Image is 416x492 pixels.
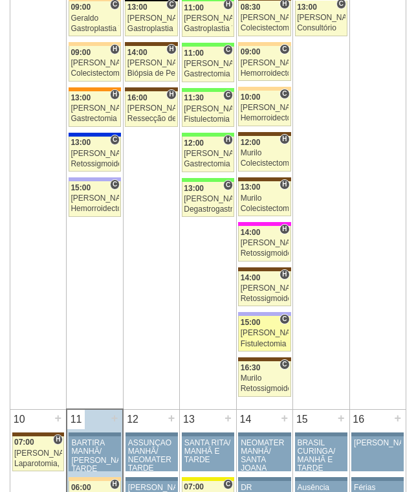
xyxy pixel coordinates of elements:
[238,357,290,361] div: Key: Santa Joana
[392,410,403,427] div: +
[184,205,232,214] div: Degastrogastrectomia sem vago
[69,477,120,481] div: Key: Bartira
[238,267,290,271] div: Key: Santa Joana
[241,3,261,12] span: 08:30
[110,179,120,190] span: Consultório
[69,133,121,137] div: Key: São Luiz - Itaim
[279,269,289,280] span: Hospital
[279,89,289,99] span: Consultório
[279,224,289,234] span: Hospital
[110,479,120,489] span: Hospital
[184,25,232,33] div: Gastroplastia VL
[71,439,118,473] div: BARTIRA MANHÃ/ [PERSON_NAME] TARDE
[241,93,261,102] span: 10:00
[223,479,233,489] span: Consultório
[241,363,261,372] span: 16:30
[184,93,204,102] span: 11:30
[295,432,347,436] div: Key: Aviso
[241,439,288,482] div: NEOMATER MANHÃ/ SANTA JOANA TARDE
[238,226,290,262] a: H 14:00 [PERSON_NAME] Retossigmoidectomia Robótica
[184,115,232,124] div: Fistulectomia
[71,138,91,147] span: 13:00
[297,3,317,12] span: 13:00
[241,149,289,157] div: Murilo
[241,24,289,32] div: Colecistectomia com Colangiografia VL
[182,92,234,128] a: C 11:30 [PERSON_NAME] Fistulectomia
[238,132,290,136] div: Key: Santa Joana
[238,316,290,352] a: C 15:00 [PERSON_NAME] Fistulectomia anal em dois tempos
[69,177,121,181] div: Key: Christóvão da Gama
[71,59,118,67] div: [PERSON_NAME]
[238,177,290,181] div: Key: Santa Joana
[110,135,120,145] span: Consultório
[223,135,233,145] span: Hospital
[354,439,401,447] div: [PERSON_NAME]
[241,273,261,282] span: 14:00
[126,432,178,436] div: Key: Aviso
[69,42,121,46] div: Key: Bartira
[71,115,118,123] div: Gastrectomia Vertical
[351,477,404,481] div: Key: Aviso
[184,14,232,23] div: [PERSON_NAME]
[125,1,177,37] a: C 13:00 [PERSON_NAME] Gastroplastia VL
[71,93,91,102] span: 13:00
[223,45,233,55] span: Consultório
[241,340,289,348] div: Fistulectomia anal em dois tempos
[279,359,289,370] span: Consultório
[110,44,120,54] span: Hospital
[69,87,121,91] div: Key: São Luiz - SCS
[238,91,290,126] a: C 10:00 [PERSON_NAME] Hemorroidectomia
[237,410,254,429] div: 14
[241,59,289,67] div: [PERSON_NAME]
[241,385,289,393] div: Retossigmoidectomia Abdominal VL
[238,271,290,307] a: H 14:00 [PERSON_NAME] Retossigmoidectomia Robótica
[166,44,176,54] span: Hospital
[295,1,347,36] a: C 13:00 [PERSON_NAME] Consultório
[14,438,34,447] span: 07:00
[127,25,175,33] div: Gastroplastia VL
[184,184,204,193] span: 13:00
[279,179,289,190] span: Hospital
[184,195,232,203] div: [PERSON_NAME]
[69,436,120,471] a: BARTIRA MANHÃ/ [PERSON_NAME] TARDE
[71,183,91,192] span: 15:00
[184,70,232,78] div: Gastrectomia Vertical
[238,436,290,471] a: NEOMATER MANHÃ/ SANTA JOANA TARDE
[223,90,233,100] span: Consultório
[241,284,289,293] div: [PERSON_NAME]
[126,477,178,481] div: Key: Aviso
[297,14,345,22] div: [PERSON_NAME]
[182,133,234,137] div: Key: Brasil
[12,432,65,436] div: Key: Santa Joana
[110,89,120,100] span: Hospital
[127,3,148,12] span: 13:00
[125,46,177,82] a: H 14:00 [PERSON_NAME] Biópsia de Pele ou Tumor Superficial
[241,228,261,237] span: 14:00
[71,194,118,203] div: [PERSON_NAME]
[184,105,232,113] div: [PERSON_NAME]
[351,436,404,471] a: [PERSON_NAME]
[238,87,290,91] div: Key: Bartira
[293,410,311,429] div: 15
[127,48,148,57] span: 14:00
[238,222,290,226] div: Key: Pro Matre
[52,410,63,427] div: +
[180,410,197,429] div: 13
[184,49,204,58] span: 11:00
[127,115,175,123] div: Ressecção de tumor parede abdominal pélvica
[241,329,289,337] div: [PERSON_NAME]
[126,436,178,471] a: ASSUNÇÃO MANHÃ/ NEOMATER TARDE
[184,139,204,148] span: 12:00
[125,42,177,46] div: Key: Santa Joana
[69,46,121,82] a: H 09:00 [PERSON_NAME] Colecistectomia com Colangiografia VL
[182,47,234,82] a: C 11:00 [PERSON_NAME] Gastrectomia Vertical
[127,59,175,67] div: [PERSON_NAME]
[241,295,289,303] div: Retossigmoidectomia Robótica
[182,43,234,47] div: Key: Brasil
[182,477,234,481] div: Key: Santa Rita
[336,410,347,427] div: +
[71,14,118,23] div: Geraldo
[238,1,290,36] a: H 08:30 [PERSON_NAME] Colecistectomia com Colangiografia VL
[71,160,118,168] div: Retossigmoidectomia Robótica
[71,483,91,492] span: 06:00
